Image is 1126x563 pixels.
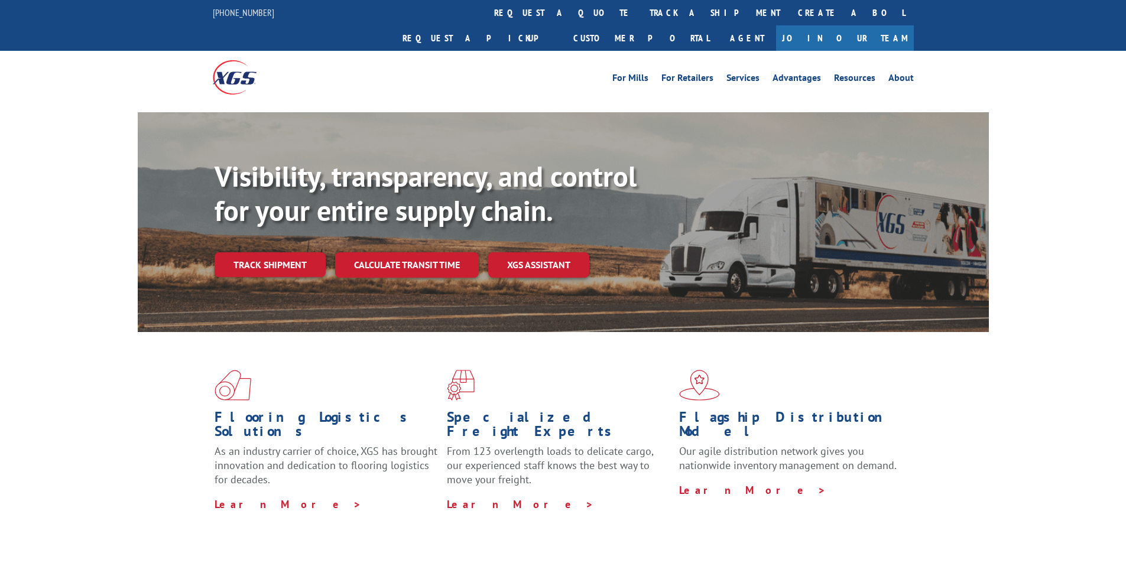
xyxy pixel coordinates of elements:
a: Learn More > [447,497,594,511]
a: Advantages [773,73,821,86]
a: For Mills [612,73,648,86]
h1: Flagship Distribution Model [679,410,903,444]
a: For Retailers [661,73,713,86]
h1: Flooring Logistics Solutions [215,410,438,444]
a: Request a pickup [394,25,564,51]
a: Learn More > [215,497,362,511]
a: [PHONE_NUMBER] [213,6,274,18]
img: xgs-icon-total-supply-chain-intelligence-red [215,370,251,401]
a: About [888,73,914,86]
h1: Specialized Freight Experts [447,410,670,444]
span: As an industry carrier of choice, XGS has brought innovation and dedication to flooring logistics... [215,444,437,486]
a: Resources [834,73,875,86]
p: From 123 overlength loads to delicate cargo, our experienced staff knows the best way to move you... [447,444,670,497]
span: Our agile distribution network gives you nationwide inventory management on demand. [679,444,897,472]
a: Track shipment [215,252,326,277]
a: Learn More > [679,483,826,497]
a: Services [726,73,760,86]
a: XGS ASSISTANT [488,252,589,278]
b: Visibility, transparency, and control for your entire supply chain. [215,158,637,229]
a: Calculate transit time [335,252,479,278]
a: Join Our Team [776,25,914,51]
img: xgs-icon-flagship-distribution-model-red [679,370,720,401]
img: xgs-icon-focused-on-flooring-red [447,370,475,401]
a: Customer Portal [564,25,718,51]
a: Agent [718,25,776,51]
